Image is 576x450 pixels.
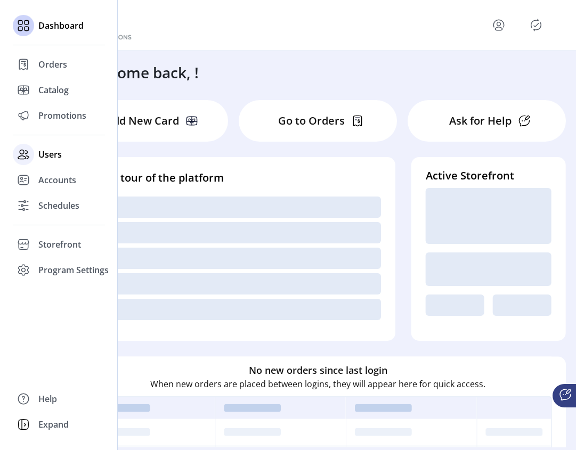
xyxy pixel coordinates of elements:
p: Add New Card [106,113,179,129]
h4: Take a tour of the platform [84,170,381,186]
span: Program Settings [38,264,109,276]
p: When new orders are placed between logins, they will appear here for quick access. [150,378,485,390]
h4: Active Storefront [426,168,551,184]
span: Catalog [38,84,69,96]
p: Ask for Help [449,113,512,129]
h6: No new orders since last login [249,363,387,378]
span: Storefront [38,238,81,251]
button: menu [490,17,507,34]
span: Orders [38,58,67,71]
span: Help [38,392,57,405]
p: Go to Orders [278,113,345,129]
button: Publisher Panel [528,17,545,34]
span: Dashboard [38,19,84,32]
span: Accounts [38,174,76,186]
h3: Welcome back, ! [83,61,199,84]
span: Expand [38,418,69,431]
span: Promotions [38,109,86,122]
span: Users [38,148,62,161]
span: Schedules [38,199,79,212]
